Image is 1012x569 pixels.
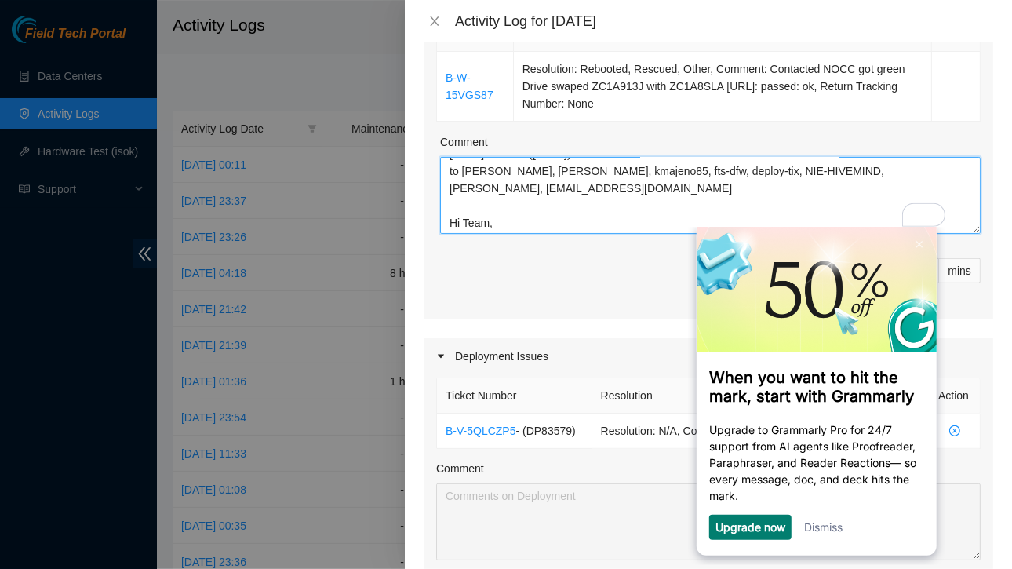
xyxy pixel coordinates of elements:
[515,425,575,437] span: - ( DP83579 )
[592,378,930,414] th: Resolution
[440,133,488,151] label: Comment
[436,352,446,361] span: caret-right
[592,414,930,449] td: Resolution: N/A, Comment: N/A, Return Tracking Number: N/A
[455,13,993,30] div: Activity Log for [DATE]
[440,157,981,234] textarea: To enrich screen reader interactions, please activate Accessibility in Grammarly extension settings
[938,425,971,436] span: close-circle
[424,14,446,29] button: Close
[446,425,515,437] a: B-V-5QLCZP5
[228,14,235,21] img: close_x_white.png
[436,460,484,477] label: Comment
[21,195,236,277] p: Upgrade to Grammarly Pro for 24/7 support from AI agents like Proofreader, Paraphraser, and Reade...
[514,52,932,122] td: Resolution: Rebooted, Rescued, Other, Comment: Contacted NOCC got green Drive swaped ZC1A913J wit...
[437,378,592,414] th: Ticket Number
[428,15,441,27] span: close
[27,294,97,307] a: Upgrade now
[446,71,493,101] a: B-W-15VGS87
[424,338,993,374] div: Deployment Issues
[436,483,981,560] textarea: Comment
[939,258,981,283] div: mins
[930,378,981,414] th: Action
[116,294,155,307] a: Dismiss
[21,141,236,179] h3: When you want to hit the mark, start with Grammarly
